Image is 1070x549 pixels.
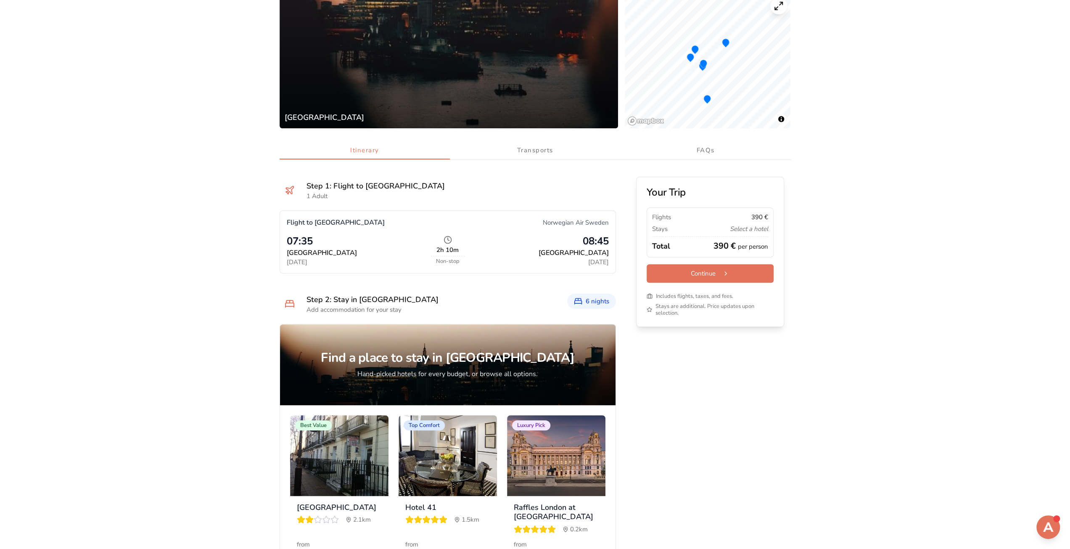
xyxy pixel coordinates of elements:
span: [GEOGRAPHIC_DATA] [285,111,613,123]
p: 07:35 [287,234,424,248]
div: Map marker [686,53,695,62]
img: Photo of Hotel 41 [399,415,497,496]
p: [DATE] [471,258,609,266]
span: Norwegian Air Sweden [543,218,609,227]
img: Photo of Colliers Hotel [290,415,388,496]
span: per person [738,242,768,251]
div: Luxury Pick [512,420,550,430]
div: Distance from city center [563,525,588,533]
p: [DATE] [287,258,424,266]
a: Mapbox homepage [627,116,664,126]
p: Stays [652,225,668,233]
p: from [514,540,536,549]
p: Select a hotel [730,225,768,233]
p: [GEOGRAPHIC_DATA] [471,248,609,258]
p: from [405,540,428,549]
p: Add accommodation for your stay [306,305,439,314]
p: Flights [652,213,671,221]
button: Toggle attribution [776,114,786,124]
div: Distance from city center [346,515,371,524]
p: 08:45 [471,234,609,248]
p: from [297,540,319,549]
p: Total [652,240,670,252]
span: Stays are additional. Price updates upon selection. [655,303,774,316]
div: Map marker [699,60,708,68]
img: Photo of Raffles London at The OWO [507,415,605,496]
p: 390 € [751,213,768,221]
div: Distance from city center [454,515,479,524]
h3: Step 2: Stay in [GEOGRAPHIC_DATA] [306,294,439,305]
button: Itinerary [280,142,450,159]
div: Map marker [703,95,711,103]
img: Support [1038,517,1058,537]
p: 390 € [713,240,768,252]
h3: [GEOGRAPHIC_DATA] [297,503,382,512]
h3: Raffles London at [GEOGRAPHIC_DATA] [514,503,599,522]
p: [GEOGRAPHIC_DATA] [287,248,424,258]
h3: Hotel 41 [405,503,490,512]
button: Transports [450,142,620,159]
h4: Flight to [GEOGRAPHIC_DATA] [287,217,385,228]
button: Open support chat [1036,515,1060,539]
span: 6 nights [586,297,609,305]
div: Top Comfort [404,420,445,430]
div: Best Value [295,420,332,430]
p: Hand-picked hotels for every budget, or browse all options. [357,369,538,379]
span: Includes flights, taxes, and fees. [656,293,733,300]
span: 1.5 km [462,515,479,524]
button: FAQs [620,142,790,159]
h3: Step 1: Flight to [GEOGRAPHIC_DATA] [306,180,445,192]
p: 2h 10m [436,246,459,254]
span: 0.2 km [570,525,588,533]
div: Map marker [691,45,699,54]
div: Map marker [721,39,730,47]
h2: Find a place to stay in [GEOGRAPHIC_DATA] [321,350,574,366]
p: 1 Adult [306,192,445,200]
div: Map marker [698,62,707,71]
p: Non-stop [436,258,460,265]
span: 2.1 km [353,515,371,524]
h3: Your Trip [647,187,774,197]
button: Continue [647,264,774,283]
